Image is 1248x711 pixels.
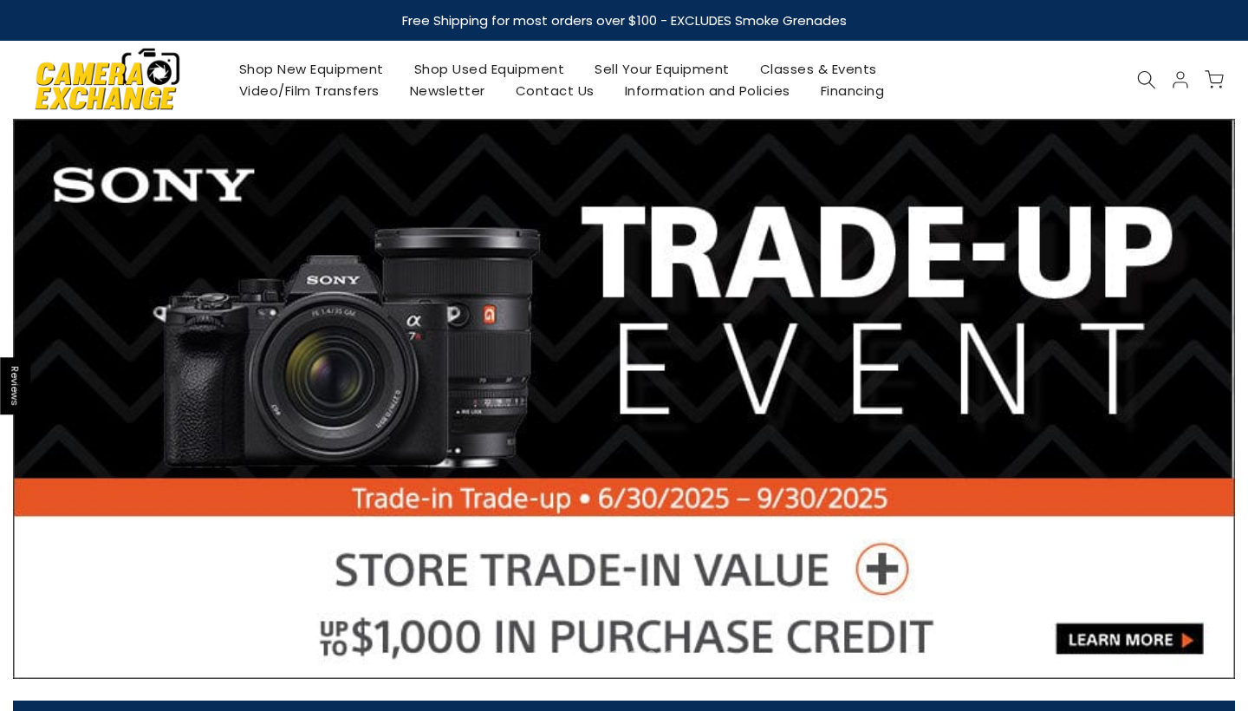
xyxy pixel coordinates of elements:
a: Video/Film Transfers [224,80,394,101]
a: Shop New Equipment [224,58,399,80]
a: Contact Us [500,80,609,101]
a: Shop Used Equipment [399,58,580,80]
a: Financing [805,80,900,101]
a: Information and Policies [609,80,805,101]
li: Page dot 6 [665,650,674,660]
li: Page dot 1 [574,650,583,660]
li: Page dot 4 [628,650,638,660]
a: Sell Your Equipment [580,58,745,80]
li: Page dot 5 [647,650,656,660]
li: Page dot 2 [592,650,601,660]
strong: Free Shipping for most orders over $100 - EXCLUDES Smoke Grenades [402,11,847,29]
a: Classes & Events [744,58,892,80]
li: Page dot 3 [610,650,620,660]
a: Newsletter [394,80,500,101]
